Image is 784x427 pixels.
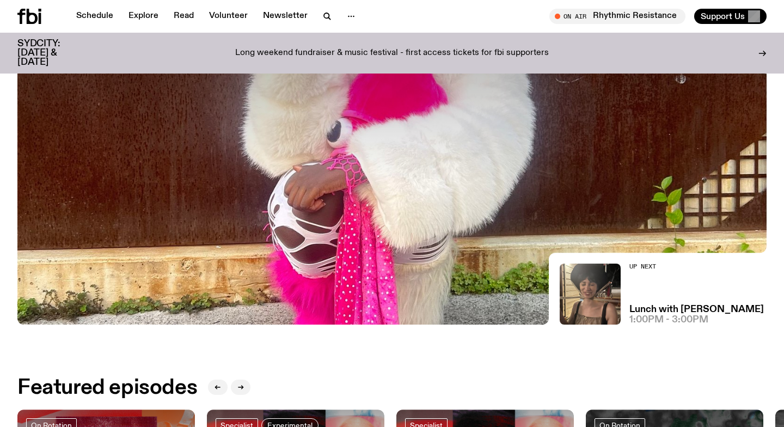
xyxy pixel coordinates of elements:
h2: Featured episodes [17,378,197,398]
button: Support Us [694,9,767,24]
a: Lunch with [PERSON_NAME] [629,305,764,314]
button: On AirRhythmic Resistance [549,9,685,24]
h3: SYDCITY: [DATE] & [DATE] [17,39,87,67]
span: 1:00pm - 3:00pm [629,315,708,325]
a: Volunteer [203,9,254,24]
span: Support Us [701,11,745,21]
a: Schedule [70,9,120,24]
a: Newsletter [256,9,314,24]
h2: Up Next [629,264,764,270]
a: Explore [122,9,165,24]
a: Read [167,9,200,24]
p: Long weekend fundraiser & music festival - first access tickets for fbi supporters [235,48,549,58]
